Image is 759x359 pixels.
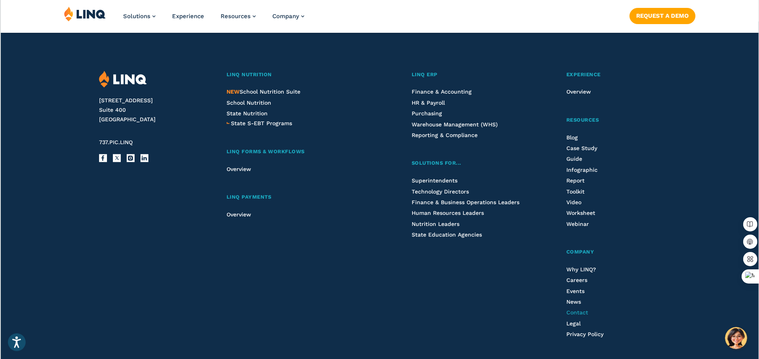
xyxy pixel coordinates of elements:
a: Blog [566,134,578,141]
span: 737.PIC.LINQ [99,139,133,145]
a: Legal [566,320,581,327]
a: Reporting & Compliance [412,132,478,138]
a: Instagram [127,154,135,162]
a: State Nutrition [227,110,268,117]
a: Warehouse Management (WHS) [412,121,498,128]
a: Resources [566,116,660,124]
a: Overview [227,166,251,172]
a: Experience [566,71,660,79]
span: State S-EBT Programs [231,120,292,126]
a: Video [566,199,581,205]
img: LINQ | K‑12 Software [99,71,147,88]
span: Resources [221,13,251,20]
span: LINQ Nutrition [227,71,272,77]
nav: Button Navigation [629,6,695,24]
a: Privacy Policy [566,331,603,337]
a: School Nutrition [227,100,271,106]
a: NEWSchool Nutrition Suite [227,88,300,95]
a: LINQ ERP [412,71,525,79]
a: Guide [566,156,582,162]
a: Webinar [566,221,589,227]
a: Overview [227,211,251,218]
span: Resources [566,117,599,123]
a: Purchasing [412,110,442,117]
a: Contact [566,309,588,316]
a: Facebook [99,154,107,162]
a: Infographic [566,167,598,173]
a: LinkedIn [141,154,148,162]
a: Company [272,13,304,20]
span: Company [272,13,299,20]
a: Solutions [123,13,156,20]
a: X [113,154,121,162]
a: Events [566,288,585,294]
a: Finance & Business Operations Leaders [412,199,519,205]
button: Hello, have a question? Let’s chat. [725,327,747,349]
a: Nutrition Leaders [412,221,459,227]
a: Resources [221,13,256,20]
span: School Nutrition Suite [227,88,300,95]
a: Request a Demo [629,8,695,24]
a: Report [566,177,585,184]
a: News [566,299,581,305]
span: LINQ Forms & Workflows [227,148,305,154]
a: State S-EBT Programs [231,119,292,128]
a: Overview [566,88,591,95]
a: State Education Agencies [412,231,482,238]
address: [STREET_ADDRESS] Suite 400 [GEOGRAPHIC_DATA] [99,96,208,124]
a: Case Study [566,145,597,151]
a: Toolkit [566,188,585,195]
a: LINQ Nutrition [227,71,370,79]
span: LINQ ERP [412,71,438,77]
a: Superintendents [412,177,457,184]
a: HR & Payroll [412,100,445,106]
span: Company [566,249,594,255]
span: Solutions [123,13,150,20]
a: LINQ Payments [227,193,370,201]
nav: Primary Navigation [123,6,304,32]
a: Technology Directors [412,188,469,195]
span: Experience [566,71,601,77]
a: Finance & Accounting [412,88,472,95]
a: Careers [566,277,587,283]
a: Why LINQ? [566,266,596,273]
a: LINQ Forms & Workflows [227,148,370,156]
a: Experience [172,13,204,20]
span: LINQ Payments [227,194,272,200]
a: Worksheet [566,210,595,216]
a: Company [566,248,660,256]
a: Human Resources Leaders [412,210,484,216]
